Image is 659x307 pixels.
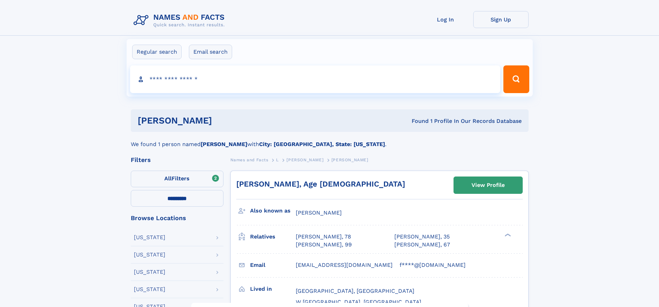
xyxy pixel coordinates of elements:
div: ❯ [503,233,511,237]
div: Browse Locations [131,215,223,221]
h3: Also known as [250,205,296,217]
a: [PERSON_NAME], 67 [394,241,450,249]
span: [PERSON_NAME] [331,157,368,162]
span: W [GEOGRAPHIC_DATA], [GEOGRAPHIC_DATA] [296,299,421,305]
h3: Relatives [250,231,296,243]
div: [US_STATE] [134,235,165,240]
span: [PERSON_NAME] [286,157,323,162]
a: Log In [418,11,473,28]
div: [US_STATE] [134,287,165,292]
a: [PERSON_NAME], 99 [296,241,352,249]
span: [GEOGRAPHIC_DATA], [GEOGRAPHIC_DATA] [296,288,414,294]
span: L [276,157,279,162]
div: We found 1 person named with . [131,132,529,148]
label: Filters [131,171,223,187]
h3: Email [250,259,296,271]
a: Sign Up [473,11,529,28]
a: Names and Facts [230,155,268,164]
span: [PERSON_NAME] [296,209,342,216]
a: [PERSON_NAME], Age [DEMOGRAPHIC_DATA] [236,180,405,188]
img: Logo Names and Facts [131,11,230,30]
a: View Profile [454,177,522,193]
div: [US_STATE] [134,269,165,275]
div: [US_STATE] [134,252,165,258]
button: Search Button [503,65,529,93]
div: Filters [131,157,223,163]
a: [PERSON_NAME], 35 [394,233,450,241]
b: [PERSON_NAME] [201,141,247,147]
h1: [PERSON_NAME] [138,116,312,125]
span: All [164,175,172,182]
div: Found 1 Profile In Our Records Database [312,117,522,125]
label: Regular search [132,45,182,59]
input: search input [130,65,501,93]
label: Email search [189,45,232,59]
a: [PERSON_NAME], 78 [296,233,351,241]
span: [EMAIL_ADDRESS][DOMAIN_NAME] [296,262,393,268]
b: City: [GEOGRAPHIC_DATA], State: [US_STATE] [259,141,385,147]
div: View Profile [472,177,505,193]
a: L [276,155,279,164]
a: [PERSON_NAME] [286,155,323,164]
h3: Lived in [250,283,296,295]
